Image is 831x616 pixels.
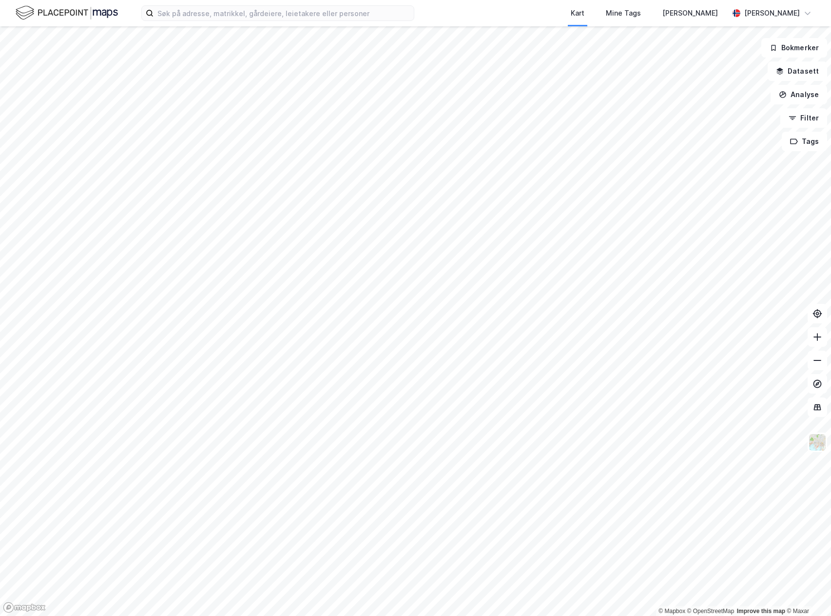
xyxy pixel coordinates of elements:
[782,569,831,616] div: Kontrollprogram for chat
[606,7,641,19] div: Mine Tags
[768,61,827,81] button: Datasett
[571,7,584,19] div: Kart
[744,7,800,19] div: [PERSON_NAME]
[687,608,734,615] a: OpenStreetMap
[154,6,414,20] input: Søk på adresse, matrikkel, gårdeiere, leietakere eller personer
[761,38,827,58] button: Bokmerker
[16,4,118,21] img: logo.f888ab2527a4732fd821a326f86c7f29.svg
[780,108,827,128] button: Filter
[662,7,718,19] div: [PERSON_NAME]
[771,85,827,104] button: Analyse
[737,608,785,615] a: Improve this map
[808,433,827,452] img: Z
[782,132,827,151] button: Tags
[782,569,831,616] iframe: Chat Widget
[658,608,685,615] a: Mapbox
[3,602,46,613] a: Mapbox homepage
